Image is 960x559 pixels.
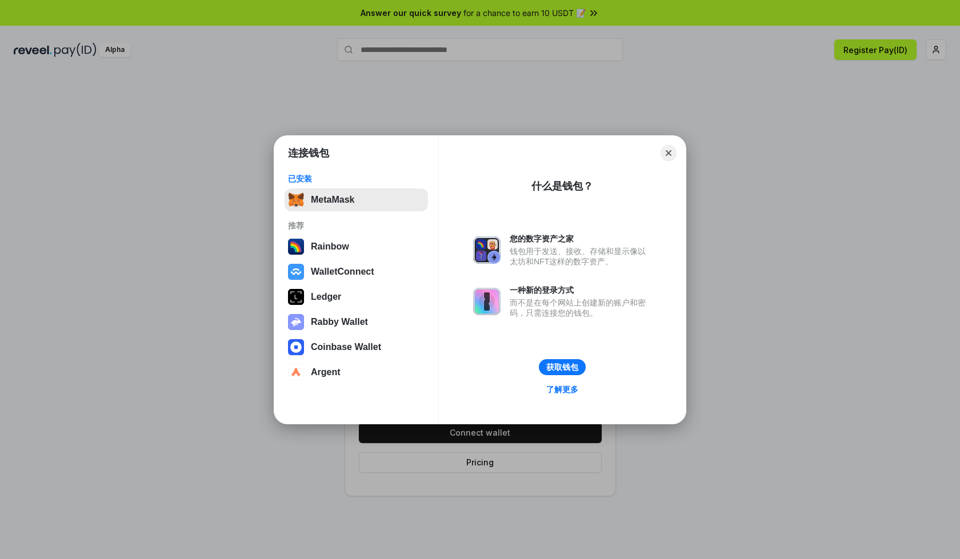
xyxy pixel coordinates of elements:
[473,236,501,264] img: svg+xml,%3Csvg%20xmlns%3D%22http%3A%2F%2Fwww.w3.org%2F2000%2Fsvg%22%20fill%3D%22none%22%20viewBox...
[311,195,354,205] div: MetaMask
[288,239,304,255] img: svg+xml,%3Csvg%20width%3D%22120%22%20height%3D%22120%22%20viewBox%3D%220%200%20120%20120%22%20fil...
[539,382,585,397] a: 了解更多
[285,235,428,258] button: Rainbow
[288,339,304,355] img: svg+xml,%3Csvg%20width%3D%2228%22%20height%3D%2228%22%20viewBox%3D%220%200%2028%2028%22%20fill%3D...
[473,288,501,315] img: svg+xml,%3Csvg%20xmlns%3D%22http%3A%2F%2Fwww.w3.org%2F2000%2Fsvg%22%20fill%3D%22none%22%20viewBox...
[311,267,374,277] div: WalletConnect
[285,311,428,333] button: Rabby Wallet
[288,264,304,280] img: svg+xml,%3Csvg%20width%3D%2228%22%20height%3D%2228%22%20viewBox%3D%220%200%2028%2028%22%20fill%3D...
[510,285,651,295] div: 一种新的登录方式
[539,359,586,375] button: 获取钱包
[285,260,428,283] button: WalletConnect
[288,174,425,184] div: 已安装
[546,362,578,372] div: 获取钱包
[546,384,578,395] div: 了解更多
[288,289,304,305] img: svg+xml,%3Csvg%20xmlns%3D%22http%3A%2F%2Fwww.w3.org%2F2000%2Fsvg%22%20width%3D%2228%22%20height%3...
[288,192,304,208] img: svg+xml,%3Csvg%20fill%3D%22none%22%20height%3D%2233%22%20viewBox%3D%220%200%2035%2033%22%20width%...
[288,146,329,160] h1: 连接钱包
[311,367,341,377] div: Argent
[311,242,349,252] div: Rainbow
[510,234,651,244] div: 您的数字资产之家
[288,314,304,330] img: svg+xml,%3Csvg%20xmlns%3D%22http%3A%2F%2Fwww.w3.org%2F2000%2Fsvg%22%20fill%3D%22none%22%20viewBox...
[288,364,304,380] img: svg+xml,%3Csvg%20width%3D%2228%22%20height%3D%2228%22%20viewBox%3D%220%200%2028%2028%22%20fill%3D...
[288,220,425,231] div: 推荐
[311,317,368,327] div: Rabby Wallet
[285,285,428,308] button: Ledger
[311,342,381,352] div: Coinbase Wallet
[510,297,651,318] div: 而不是在每个网站上创建新的账户和密码，只需连接您的钱包。
[285,188,428,211] button: MetaMask
[285,361,428,384] button: Argent
[510,246,651,267] div: 钱包用于发送、接收、存储和显示像以太坊和NFT这样的数字资产。
[311,292,341,302] div: Ledger
[531,179,593,193] div: 什么是钱包？
[661,145,677,161] button: Close
[285,336,428,359] button: Coinbase Wallet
